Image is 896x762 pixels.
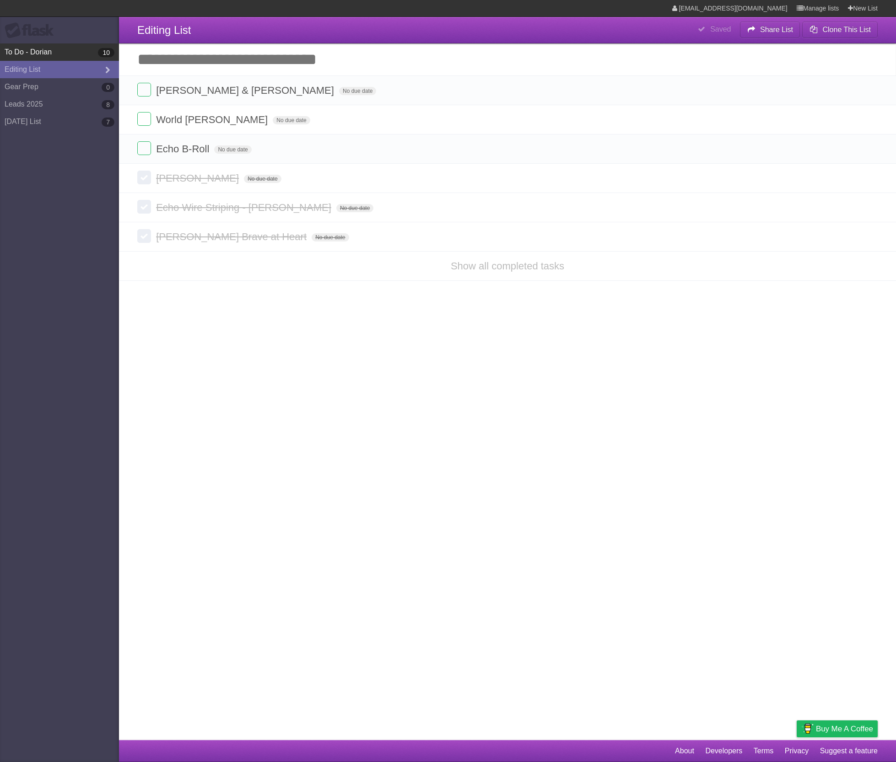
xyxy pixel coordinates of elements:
[5,22,59,39] div: Flask
[214,145,251,154] span: No due date
[760,26,793,33] b: Share List
[156,231,309,242] span: [PERSON_NAME] Brave at Heart
[740,21,800,38] button: Share List
[137,141,151,155] label: Done
[137,200,151,214] label: Done
[451,260,564,272] a: Show all completed tasks
[156,85,336,96] span: [PERSON_NAME] & [PERSON_NAME]
[244,175,281,183] span: No due date
[137,24,191,36] span: Editing List
[137,112,151,126] label: Done
[156,143,211,155] span: Echo B-Roll
[102,100,114,109] b: 8
[822,112,839,127] label: Star task
[801,721,814,736] img: Buy me a coffee
[785,742,809,760] a: Privacy
[156,172,241,184] span: [PERSON_NAME]
[754,742,774,760] a: Terms
[336,204,373,212] span: No due date
[816,721,873,737] span: Buy me a coffee
[137,83,151,97] label: Done
[273,116,310,124] span: No due date
[822,26,871,33] b: Clone This List
[102,118,114,127] b: 7
[675,742,694,760] a: About
[802,21,878,38] button: Clone This List
[822,141,839,156] label: Star task
[156,114,270,125] span: World [PERSON_NAME]
[797,720,878,737] a: Buy me a coffee
[102,83,114,92] b: 0
[137,229,151,243] label: Done
[710,25,731,33] b: Saved
[312,233,349,241] span: No due date
[156,202,334,213] span: Echo Wire Striping - [PERSON_NAME]
[98,48,114,57] b: 10
[137,171,151,184] label: Done
[820,742,878,760] a: Suggest a feature
[822,83,839,98] label: Star task
[705,742,742,760] a: Developers
[339,87,376,95] span: No due date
